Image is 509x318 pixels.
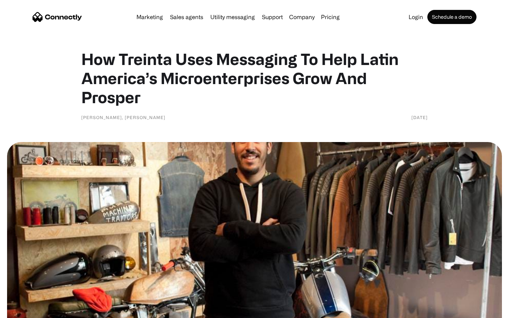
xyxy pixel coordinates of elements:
a: Sales agents [167,14,206,20]
div: [DATE] [411,114,428,121]
div: [PERSON_NAME], [PERSON_NAME] [81,114,165,121]
a: Pricing [318,14,343,20]
div: Company [289,12,315,22]
a: Utility messaging [207,14,258,20]
a: Support [259,14,286,20]
ul: Language list [14,306,42,316]
h1: How Treinta Uses Messaging To Help Latin America’s Microenterprises Grow And Prosper [81,49,428,107]
a: Marketing [134,14,166,20]
a: Schedule a demo [427,10,476,24]
a: Login [406,14,426,20]
aside: Language selected: English [7,306,42,316]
